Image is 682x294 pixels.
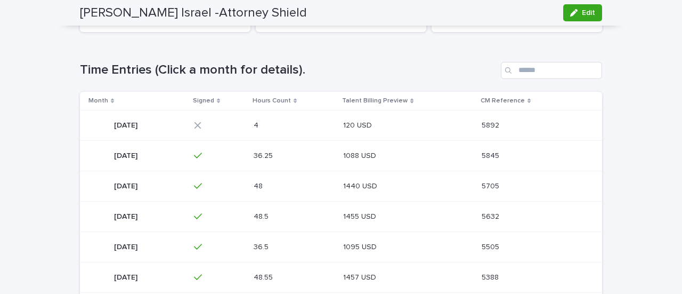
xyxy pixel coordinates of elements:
[254,241,271,252] p: 36.5
[482,210,501,221] p: 5632
[254,149,275,161] p: 36.25
[582,9,595,17] span: Edit
[114,271,140,282] p: [DATE]
[563,4,602,21] button: Edit
[254,271,275,282] p: 48.55
[343,210,378,221] p: 1455 USD
[482,180,501,191] p: 5705
[114,149,140,161] p: [DATE]
[80,262,602,292] tr: [DATE][DATE] 48.5548.55 1457 USD1457 USD 53885388
[482,271,501,282] p: 5388
[342,95,408,107] p: Talent Billing Preview
[253,95,291,107] p: Hours Count
[254,119,261,130] p: 4
[343,149,378,161] p: 1088 USD
[481,95,525,107] p: CM Reference
[114,180,140,191] p: [DATE]
[501,62,602,79] input: Search
[114,241,140,252] p: [DATE]
[114,119,140,130] p: [DATE]
[80,110,602,140] tr: [DATE][DATE] 44 120 USD120 USD 58925892
[254,210,271,221] p: 48.5
[254,180,265,191] p: 48
[193,95,214,107] p: Signed
[343,241,379,252] p: 1095 USD
[343,271,378,282] p: 1457 USD
[80,232,602,262] tr: [DATE][DATE] 36.536.5 1095 USD1095 USD 55055505
[80,62,497,78] h1: Time Entries (Click a month for details).
[80,201,602,232] tr: [DATE][DATE] 48.548.5 1455 USD1455 USD 56325632
[80,171,602,201] tr: [DATE][DATE] 4848 1440 USD1440 USD 57055705
[343,180,379,191] p: 1440 USD
[343,119,374,130] p: 120 USD
[482,241,501,252] p: 5505
[114,210,140,221] p: [DATE]
[482,119,501,130] p: 5892
[88,95,108,107] p: Month
[80,140,602,171] tr: [DATE][DATE] 36.2536.25 1088 USD1088 USD 58455845
[482,149,501,161] p: 5845
[80,5,307,21] h2: [PERSON_NAME] Israel -Attorney Shield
